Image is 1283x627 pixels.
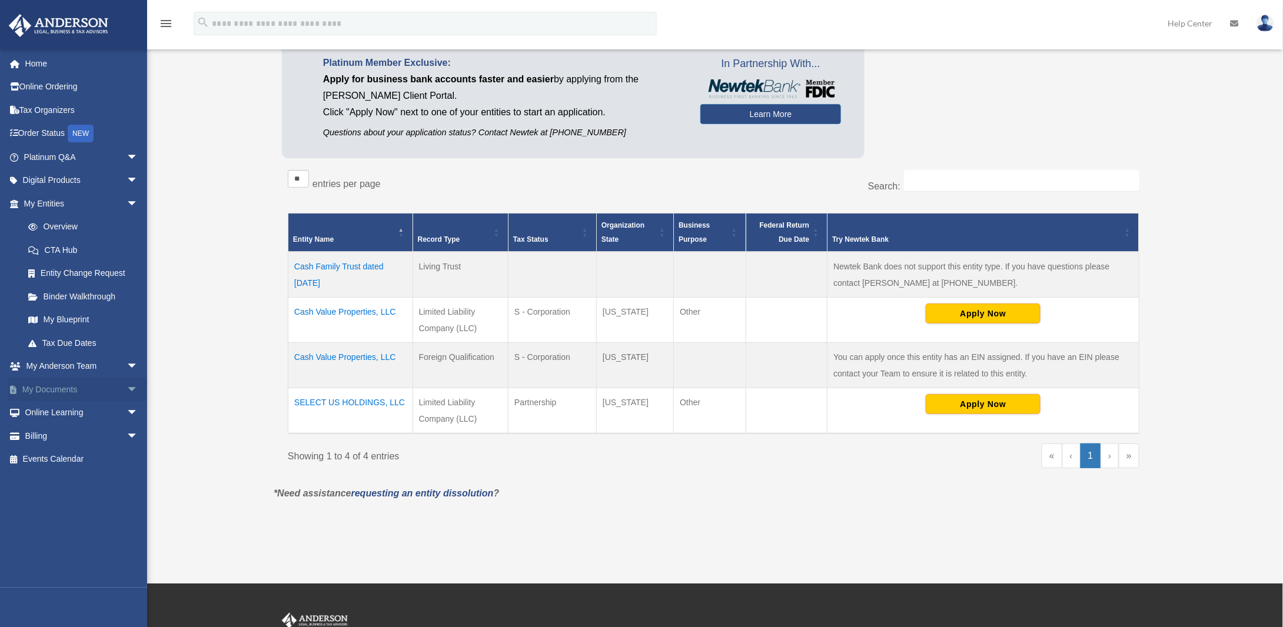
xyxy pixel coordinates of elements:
[746,214,827,252] th: Federal Return Due Date: Activate to sort
[8,98,156,122] a: Tax Organizers
[1101,443,1119,468] a: Next
[16,308,150,332] a: My Blueprint
[674,298,746,343] td: Other
[8,401,156,425] a: Online Learningarrow_drop_down
[127,145,150,169] span: arrow_drop_down
[127,424,150,448] span: arrow_drop_down
[597,298,674,343] td: [US_STATE]
[288,343,413,388] td: Cash Value Properties, LLC
[1042,443,1062,468] a: First
[16,285,150,308] a: Binder Walkthrough
[16,215,144,239] a: Overview
[323,125,683,140] p: Questions about your application status? Contact Newtek at [PHONE_NUMBER]
[313,179,381,189] label: entries per page
[413,252,508,298] td: Living Trust
[868,181,900,191] label: Search:
[413,388,508,434] td: Limited Liability Company (LLC)
[1062,443,1081,468] a: Previous
[827,343,1139,388] td: You can apply once this entity has an EIN assigned. If you have an EIN please contact your Team t...
[674,388,746,434] td: Other
[1257,15,1274,32] img: User Pic
[16,262,150,285] a: Entity Change Request
[601,221,644,244] span: Organization State
[1081,443,1101,468] a: 1
[127,378,150,402] span: arrow_drop_down
[351,488,494,498] a: requesting an entity dissolution
[827,252,1139,298] td: Newtek Bank does not support this entity type. If you have questions please contact [PERSON_NAME]...
[827,214,1139,252] th: Try Newtek Bank : Activate to sort
[700,55,841,74] span: In Partnership With...
[68,125,94,142] div: NEW
[8,192,150,215] a: My Entitiesarrow_drop_down
[159,21,173,31] a: menu
[16,331,150,355] a: Tax Due Dates
[293,235,334,244] span: Entity Name
[413,343,508,388] td: Foreign Qualification
[8,52,156,75] a: Home
[413,298,508,343] td: Limited Liability Company (LLC)
[323,104,683,121] p: Click "Apply Now" next to one of your entities to start an application.
[288,443,705,465] div: Showing 1 to 4 of 4 entries
[8,424,156,448] a: Billingarrow_drop_down
[706,79,835,98] img: NewtekBankLogoSM.png
[323,71,683,104] p: by applying from the [PERSON_NAME] Client Portal.
[127,169,150,193] span: arrow_drop_down
[508,388,597,434] td: Partnership
[8,145,156,169] a: Platinum Q&Aarrow_drop_down
[288,388,413,434] td: SELECT US HOLDINGS, LLC
[508,343,597,388] td: S - Corporation
[288,214,413,252] th: Entity Name: Activate to invert sorting
[8,378,156,401] a: My Documentsarrow_drop_down
[8,355,156,378] a: My Anderson Teamarrow_drop_down
[5,14,112,37] img: Anderson Advisors Platinum Portal
[288,252,413,298] td: Cash Family Trust dated [DATE]
[288,298,413,343] td: Cash Value Properties, LLC
[926,304,1041,323] button: Apply Now
[274,488,499,498] em: *Need assistance ?
[513,235,549,244] span: Tax Status
[16,238,150,262] a: CTA Hub
[413,214,508,252] th: Record Type: Activate to sort
[127,355,150,379] span: arrow_drop_down
[832,232,1121,246] div: Try Newtek Bank
[597,214,674,252] th: Organization State: Activate to sort
[159,16,173,31] i: menu
[127,401,150,425] span: arrow_drop_down
[679,221,710,244] span: Business Purpose
[700,104,841,124] a: Learn More
[926,394,1041,414] button: Apply Now
[8,75,156,99] a: Online Ordering
[760,221,810,244] span: Federal Return Due Date
[418,235,460,244] span: Record Type
[508,298,597,343] td: S - Corporation
[8,122,156,146] a: Order StatusNEW
[1119,443,1139,468] a: Last
[127,192,150,216] span: arrow_drop_down
[8,169,156,192] a: Digital Productsarrow_drop_down
[597,343,674,388] td: [US_STATE]
[8,448,156,471] a: Events Calendar
[197,16,210,29] i: search
[323,74,554,84] span: Apply for business bank accounts faster and easier
[597,388,674,434] td: [US_STATE]
[323,55,683,71] p: Platinum Member Exclusive:
[674,214,746,252] th: Business Purpose: Activate to sort
[508,214,597,252] th: Tax Status: Activate to sort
